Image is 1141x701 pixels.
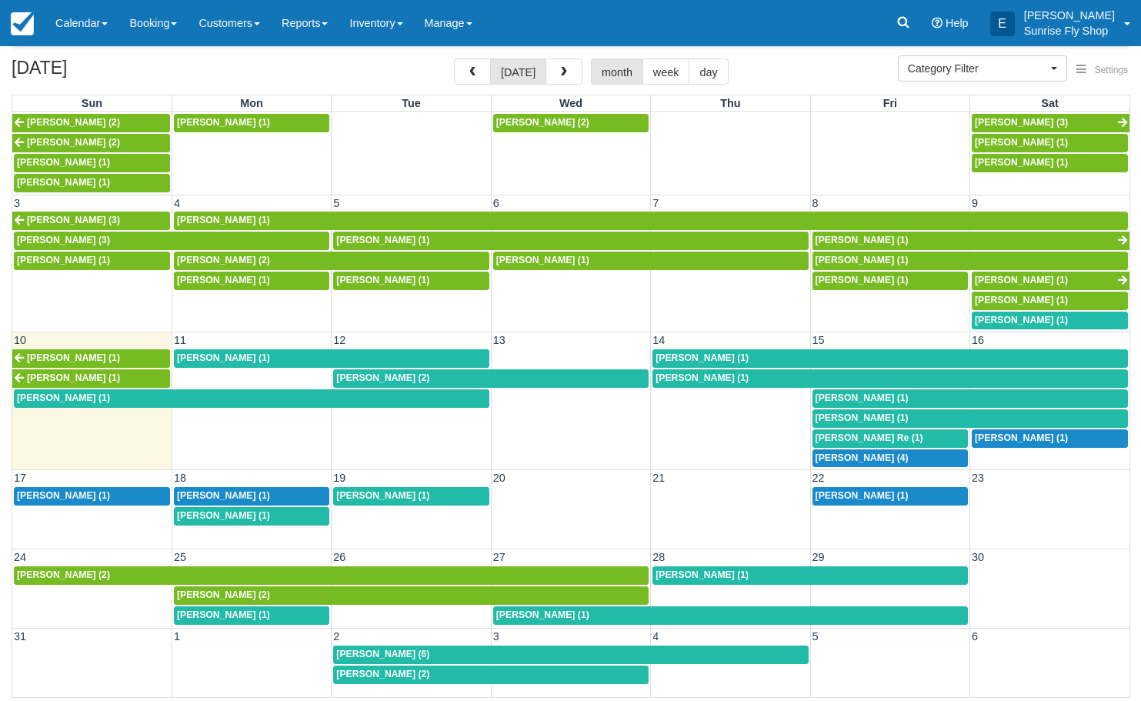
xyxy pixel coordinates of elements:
[174,507,329,526] a: [PERSON_NAME] (1)
[908,61,1047,76] span: Category Filter
[970,334,986,346] span: 16
[27,372,120,383] span: [PERSON_NAME] (1)
[14,174,170,192] a: [PERSON_NAME] (1)
[970,472,986,484] span: 23
[812,409,1128,428] a: [PERSON_NAME] (1)
[177,490,270,501] span: [PERSON_NAME] (1)
[17,255,110,265] span: [PERSON_NAME] (1)
[12,472,28,484] span: 17
[12,349,170,368] a: [PERSON_NAME] (1)
[591,58,643,85] button: month
[12,212,170,230] a: [PERSON_NAME] (3)
[174,212,1128,230] a: [PERSON_NAME] (1)
[1095,65,1128,75] span: Settings
[336,490,429,501] span: [PERSON_NAME] (1)
[27,352,120,363] span: [PERSON_NAME] (1)
[496,609,589,620] span: [PERSON_NAME] (1)
[970,630,979,643] span: 6
[811,472,826,484] span: 22
[1041,97,1058,109] span: Sat
[14,232,329,250] a: [PERSON_NAME] (3)
[689,58,728,85] button: day
[82,97,102,109] span: Sun
[972,154,1128,172] a: [PERSON_NAME] (1)
[172,551,188,563] span: 25
[336,649,429,659] span: [PERSON_NAME] (6)
[490,58,546,85] button: [DATE]
[811,551,826,563] span: 29
[174,586,649,605] a: [PERSON_NAME] (2)
[174,272,329,290] a: [PERSON_NAME] (1)
[493,606,968,625] a: [PERSON_NAME] (1)
[812,429,968,448] a: [PERSON_NAME] Re (1)
[177,117,270,128] span: [PERSON_NAME] (1)
[177,510,270,521] span: [PERSON_NAME] (1)
[333,272,489,290] a: [PERSON_NAME] (1)
[11,12,34,35] img: checkfront-main-nav-mini-logo.png
[816,452,909,463] span: [PERSON_NAME] (4)
[336,235,429,245] span: [PERSON_NAME] (1)
[12,114,170,132] a: [PERSON_NAME] (2)
[332,551,347,563] span: 26
[972,134,1128,152] a: [PERSON_NAME] (1)
[559,97,582,109] span: Wed
[12,369,170,388] a: [PERSON_NAME] (1)
[492,472,507,484] span: 20
[811,334,826,346] span: 15
[14,252,170,270] a: [PERSON_NAME] (1)
[333,487,489,506] a: [PERSON_NAME] (1)
[812,272,968,290] a: [PERSON_NAME] (1)
[27,215,120,225] span: [PERSON_NAME] (3)
[17,235,110,245] span: [PERSON_NAME] (3)
[12,551,28,563] span: 24
[12,334,28,346] span: 10
[651,630,660,643] span: 4
[652,566,968,585] a: [PERSON_NAME] (1)
[975,315,1068,325] span: [PERSON_NAME] (1)
[975,275,1068,285] span: [PERSON_NAME] (1)
[27,117,120,128] span: [PERSON_NAME] (2)
[1024,8,1115,23] p: [PERSON_NAME]
[651,197,660,209] span: 7
[816,275,909,285] span: [PERSON_NAME] (1)
[932,18,942,28] i: Help
[333,232,808,250] a: [PERSON_NAME] (1)
[651,334,666,346] span: 14
[496,255,589,265] span: [PERSON_NAME] (1)
[898,55,1067,82] button: Category Filter
[972,312,1128,330] a: [PERSON_NAME] (1)
[172,630,182,643] span: 1
[177,275,270,285] span: [PERSON_NAME] (1)
[656,372,749,383] span: [PERSON_NAME] (1)
[970,551,986,563] span: 30
[492,551,507,563] span: 27
[14,389,489,408] a: [PERSON_NAME] (1)
[177,352,270,363] span: [PERSON_NAME] (1)
[883,97,897,109] span: Fri
[492,630,501,643] span: 3
[332,334,347,346] span: 12
[493,114,649,132] a: [PERSON_NAME] (2)
[811,197,820,209] span: 8
[172,334,188,346] span: 11
[402,97,421,109] span: Tue
[816,392,909,403] span: [PERSON_NAME] (1)
[656,569,749,580] span: [PERSON_NAME] (1)
[14,566,649,585] a: [PERSON_NAME] (2)
[975,117,1068,128] span: [PERSON_NAME] (3)
[177,589,270,600] span: [PERSON_NAME] (2)
[27,137,120,148] span: [PERSON_NAME] (2)
[1024,23,1115,38] p: Sunrise Fly Shop
[177,255,270,265] span: [PERSON_NAME] (2)
[17,569,110,580] span: [PERSON_NAME] (2)
[336,372,429,383] span: [PERSON_NAME] (2)
[336,275,429,285] span: [PERSON_NAME] (1)
[17,157,110,168] span: [PERSON_NAME] (1)
[177,609,270,620] span: [PERSON_NAME] (1)
[332,630,341,643] span: 2
[812,232,1129,250] a: [PERSON_NAME] (1)
[812,449,968,468] a: [PERSON_NAME] (4)
[172,472,188,484] span: 18
[492,334,507,346] span: 13
[816,412,909,423] span: [PERSON_NAME] (1)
